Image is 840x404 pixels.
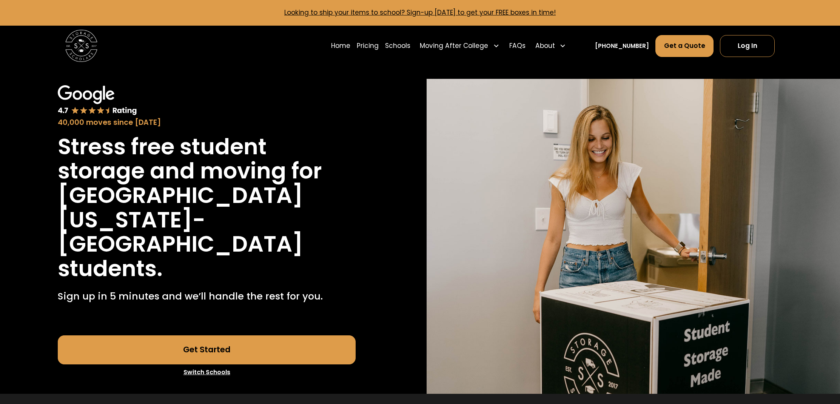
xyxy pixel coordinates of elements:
p: Sign up in 5 minutes and we’ll handle the rest for you. [58,289,323,303]
a: Get a Quote [655,35,714,57]
img: Storage Scholars will have everything waiting for you in your room when you arrive to campus. [427,79,840,393]
a: Pricing [357,35,379,57]
a: Schools [385,35,410,57]
h1: students. [58,257,163,281]
a: [PHONE_NUMBER] [595,42,649,50]
a: FAQs [509,35,526,57]
a: Log In [720,35,775,57]
div: Moving After College [417,35,503,57]
a: Switch Schools [58,364,356,380]
a: Home [331,35,350,57]
div: 40,000 moves since [DATE] [58,117,356,128]
h1: Stress free student storage and moving for [58,135,356,183]
h1: [GEOGRAPHIC_DATA][US_STATE]-[GEOGRAPHIC_DATA] [58,183,356,257]
a: Get Started [58,335,356,364]
div: About [535,41,555,51]
img: Storage Scholars main logo [65,30,97,62]
div: Moving After College [420,41,488,51]
img: Google 4.7 star rating [58,85,137,115]
a: Looking to ship your items to school? Sign-up [DATE] to get your FREE boxes in time! [284,8,556,17]
div: About [532,35,569,57]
